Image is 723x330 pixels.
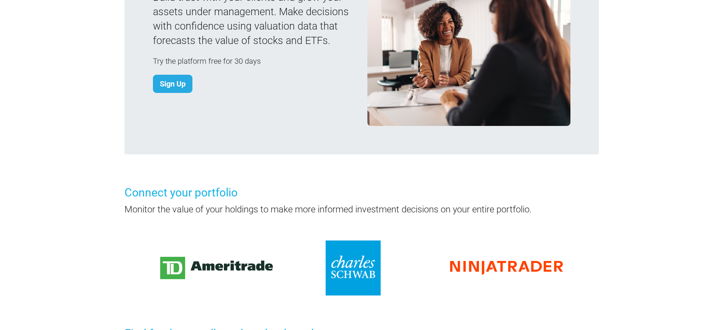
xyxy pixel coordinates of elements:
[326,240,381,295] img: Charles Schwab
[450,261,563,275] img: NinjaTrader_Logo.png
[153,57,356,66] h4: Try the platform free for 30 days
[124,204,599,215] h4: Monitor the value of your holdings to make more informed investment decisions on your entire port...
[153,75,192,93] a: Sign Up
[124,185,599,201] h3: Connect your portfolio
[160,257,273,279] img: Learn more about stockcalc's integration with TD VEO Open Access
